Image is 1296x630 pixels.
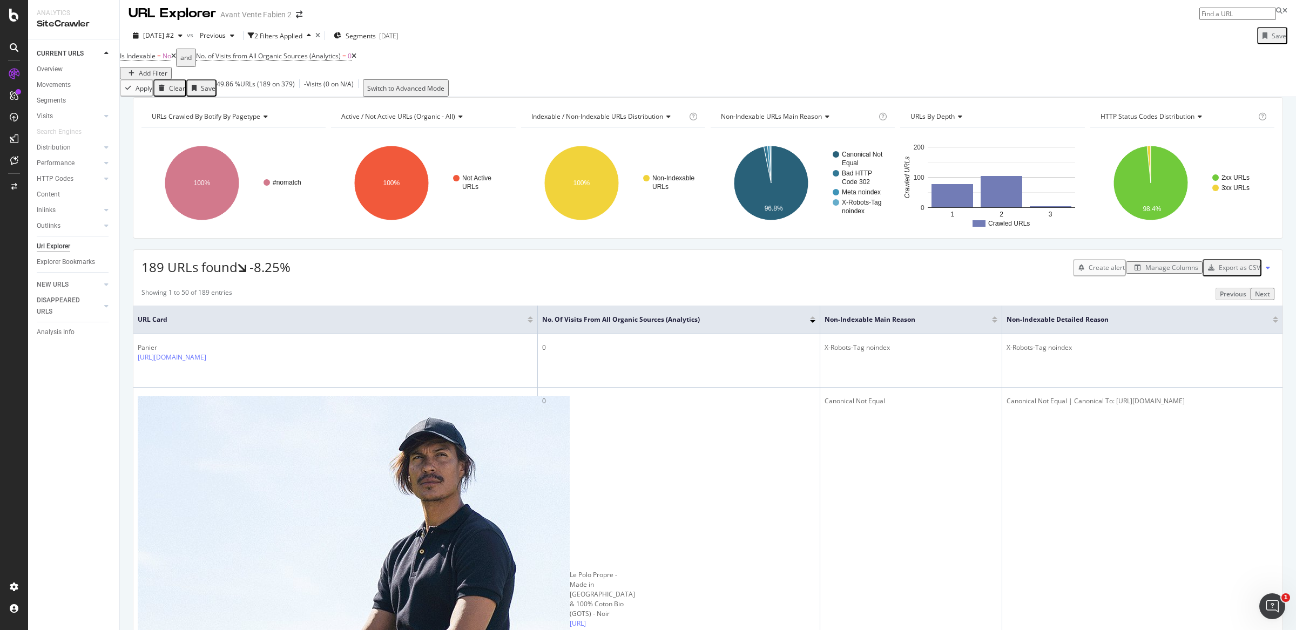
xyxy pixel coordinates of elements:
[1220,289,1246,299] div: Previous
[1007,315,1257,324] span: Non-Indexable Detailed Reason
[363,79,449,97] button: Switch to Advanced Mode
[346,31,376,40] span: Segments
[37,205,56,216] div: Inlinks
[765,205,783,212] text: 96.8%
[37,126,92,138] a: Search Engines
[842,208,865,215] text: noindex
[157,51,161,60] span: =
[531,112,663,121] span: Indexable / Non-Indexable URLs distribution
[1203,259,1261,276] button: Export as CSV
[141,136,326,230] svg: A chart.
[842,151,883,159] text: Canonical Not
[341,112,455,121] span: Active / Not Active URLs (organic - all)
[37,279,101,290] a: NEW URLS
[37,279,69,290] div: NEW URLS
[842,160,859,167] text: Equal
[37,220,101,232] a: Outlinks
[573,180,590,187] text: 100%
[988,220,1030,228] text: Crawled URLs
[1089,263,1125,272] div: Create alert
[542,315,794,324] span: No. of Visits from All Organic Sources (Analytics)
[37,158,101,169] a: Performance
[542,343,815,353] div: 0
[652,175,694,182] text: Non-Indexable
[186,79,217,97] button: Save
[248,27,315,44] button: 2 Filters Applied
[900,136,1084,230] div: A chart.
[711,136,895,230] svg: A chart.
[37,48,84,59] div: CURRENT URLS
[37,205,101,216] a: Inlinks
[37,111,101,122] a: Visits
[1281,593,1290,602] span: 1
[249,258,291,276] div: -8.25%
[521,136,705,230] svg: A chart.
[908,108,1075,125] h4: URLs by Depth
[37,241,70,252] div: Url Explorer
[37,111,53,122] div: Visits
[910,112,955,121] span: URLs by Depth
[1143,205,1161,213] text: 98.4%
[1255,289,1270,299] div: Next
[1272,31,1286,40] div: Save
[462,175,491,182] text: Not Active
[1216,288,1251,300] button: Previous
[1098,108,1256,125] h4: HTTP Status Codes Distribution
[37,220,60,232] div: Outlinks
[176,49,196,67] button: and
[141,259,238,276] span: 189 URLs found
[339,108,505,125] h4: Active / Not Active URLs
[37,173,73,185] div: HTTP Codes
[383,180,400,187] text: 100%
[1221,174,1250,182] text: 2xx URLs
[315,32,320,39] div: times
[37,64,63,75] div: Overview
[296,11,302,18] div: arrow-right-arrow-left
[842,170,872,178] text: Bad HTTP
[217,79,295,97] div: 49.86 % URLs ( 189 on 379 )
[348,51,352,60] span: 0
[721,112,822,121] span: Non-Indexable URLs Main Reason
[37,95,66,106] div: Segments
[342,51,346,60] span: =
[37,327,75,338] div: Analysis Info
[379,31,399,40] div: [DATE]
[195,31,226,40] span: Previous
[201,84,215,93] div: Save
[842,199,881,207] text: X-Robots-Tag
[143,31,174,40] span: 2025 Oct. 2nd #2
[652,184,669,191] text: URLs
[37,295,101,317] a: DISAPPEARED URLS
[825,315,976,324] span: Non-Indexable Main Reason
[842,189,881,197] text: Meta noindex
[1145,263,1198,272] div: Manage Columns
[150,108,316,125] h4: URLs Crawled By Botify By pagetype
[367,84,444,93] div: Switch to Advanced Mode
[951,211,955,218] text: 1
[139,69,167,78] div: Add Filter
[570,570,635,619] div: Le Polo Propre - Made in [GEOGRAPHIC_DATA] & 100% Coton Bio (GOTS) - Noir
[129,4,216,23] div: URL Explorer
[825,396,997,406] div: Canonical Not Equal
[136,84,152,93] div: Apply
[329,27,403,44] button: Segments[DATE]
[331,136,515,230] div: A chart.
[462,184,478,191] text: URLs
[719,108,876,125] h4: Non-Indexable URLs Main Reason
[1101,112,1194,121] span: HTTP Status Codes Distribution
[129,27,187,44] button: [DATE] #2
[1049,211,1052,218] text: 3
[37,79,112,91] a: Movements
[254,31,302,40] div: 2 Filters Applied
[37,95,112,106] a: Segments
[37,295,91,317] div: DISAPPEARED URLS
[138,353,206,362] a: [URL][DOMAIN_NAME]
[138,343,206,353] div: Panier
[152,112,260,121] span: URLs Crawled By Botify By pagetype
[138,315,525,324] span: URL Card
[1219,263,1260,272] div: Export as CSV
[1090,136,1274,230] svg: A chart.
[195,27,239,44] button: Previous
